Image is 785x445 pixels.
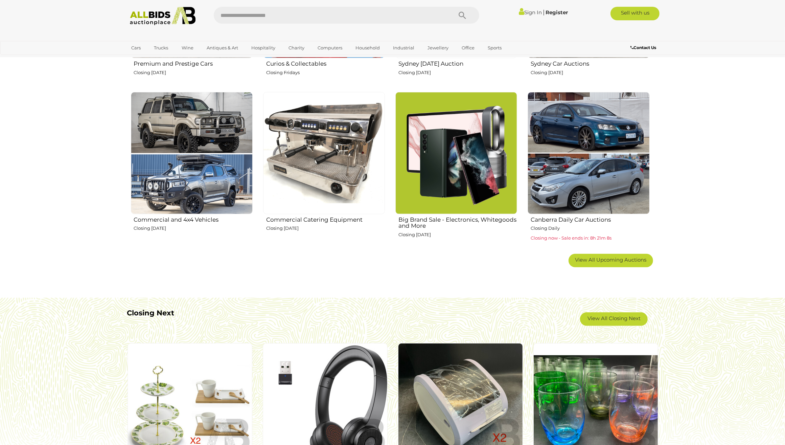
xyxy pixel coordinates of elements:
a: Trucks [150,42,173,53]
p: Closing Fridays [266,69,385,76]
p: Closing [DATE] [531,69,649,76]
a: Cars [127,42,145,53]
a: Jewellery [423,42,453,53]
a: Big Brand Sale - Electronics, Whitegoods and More Closing [DATE] [395,92,517,249]
h2: Big Brand Sale - Electronics, Whitegoods and More [398,215,517,229]
a: Antiques & Art [202,42,243,53]
a: Commercial Catering Equipment Closing [DATE] [263,92,385,249]
a: Wine [177,42,198,53]
span: View All Upcoming Auctions [575,257,646,263]
a: Contact Us [630,44,658,51]
button: Search [445,7,479,24]
a: Office [457,42,479,53]
img: Commercial Catering Equipment [263,92,385,214]
p: Closing Daily [531,224,649,232]
h2: Commercial Catering Equipment [266,215,385,223]
h2: Curios & Collectables [266,59,385,67]
img: Canberra Daily Car Auctions [528,92,649,214]
span: Closing now - Sale ends in: 8h 21m 8s [531,235,611,241]
a: Sign In [519,9,542,16]
a: Hospitality [247,42,280,53]
a: View All Closing Next [580,312,648,326]
a: Charity [284,42,309,53]
b: Contact Us [630,45,656,50]
a: Household [351,42,384,53]
h2: Canberra Daily Car Auctions [531,215,649,223]
p: Closing [DATE] [266,224,385,232]
a: Sports [483,42,506,53]
a: Canberra Daily Car Auctions Closing Daily Closing now - Sale ends in: 8h 21m 8s [527,92,649,249]
a: View All Upcoming Auctions [569,254,653,267]
h2: Sydney Car Auctions [531,59,649,67]
img: Big Brand Sale - Electronics, Whitegoods and More [395,92,517,214]
p: Closing [DATE] [134,69,253,76]
img: Commercial and 4x4 Vehicles [131,92,253,214]
a: Industrial [389,42,419,53]
h2: Commercial and 4x4 Vehicles [134,215,253,223]
img: Allbids.com.au [126,7,200,25]
p: Closing [DATE] [134,224,253,232]
h2: Premium and Prestige Cars [134,59,253,67]
p: Closing [DATE] [398,231,517,239]
span: | [543,8,545,16]
a: Sell with us [610,7,660,20]
a: [GEOGRAPHIC_DATA] [127,53,184,65]
p: Closing [DATE] [398,69,517,76]
a: Register [546,9,568,16]
h2: Sydney [DATE] Auction [398,59,517,67]
a: Computers [313,42,347,53]
b: Closing Next [127,309,175,317]
a: Commercial and 4x4 Vehicles Closing [DATE] [131,92,253,249]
